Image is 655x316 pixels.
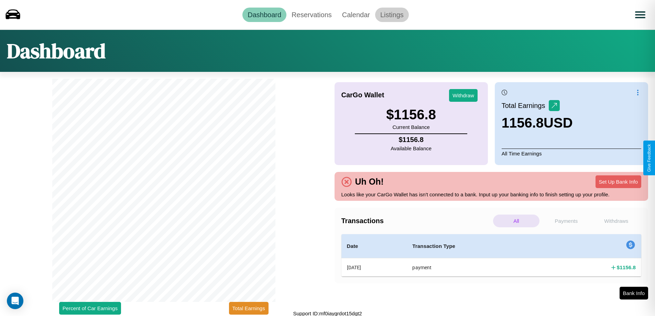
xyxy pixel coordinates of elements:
[375,8,409,22] a: Listings
[337,8,375,22] a: Calendar
[647,144,652,172] div: Give Feedback
[593,215,640,227] p: Withdraws
[386,107,436,122] h3: $ 1156.8
[341,258,407,277] th: [DATE]
[229,302,269,315] button: Total Earnings
[407,258,546,277] th: payment
[620,287,648,299] button: Bank Info
[502,99,549,112] p: Total Earnings
[493,215,539,227] p: All
[341,234,642,276] table: simple table
[449,89,478,102] button: Withdraw
[352,177,387,187] h4: Uh Oh!
[596,175,641,188] button: Set Up Bank Info
[341,217,491,225] h4: Transactions
[617,264,636,271] h4: $ 1156.8
[7,37,106,65] h1: Dashboard
[391,136,432,144] h4: $ 1156.8
[341,190,642,199] p: Looks like your CarGo Wallet has isn't connected to a bank. Input up your banking info to finish ...
[386,122,436,132] p: Current Balance
[543,215,589,227] p: Payments
[347,242,402,250] h4: Date
[631,5,650,24] button: Open menu
[7,293,23,309] div: Open Intercom Messenger
[341,91,384,99] h4: CarGo Wallet
[286,8,337,22] a: Reservations
[391,144,432,153] p: Available Balance
[502,115,573,131] h3: 1156.8 USD
[59,302,121,315] button: Percent of Car Earnings
[502,149,641,158] p: All Time Earnings
[412,242,541,250] h4: Transaction Type
[242,8,286,22] a: Dashboard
